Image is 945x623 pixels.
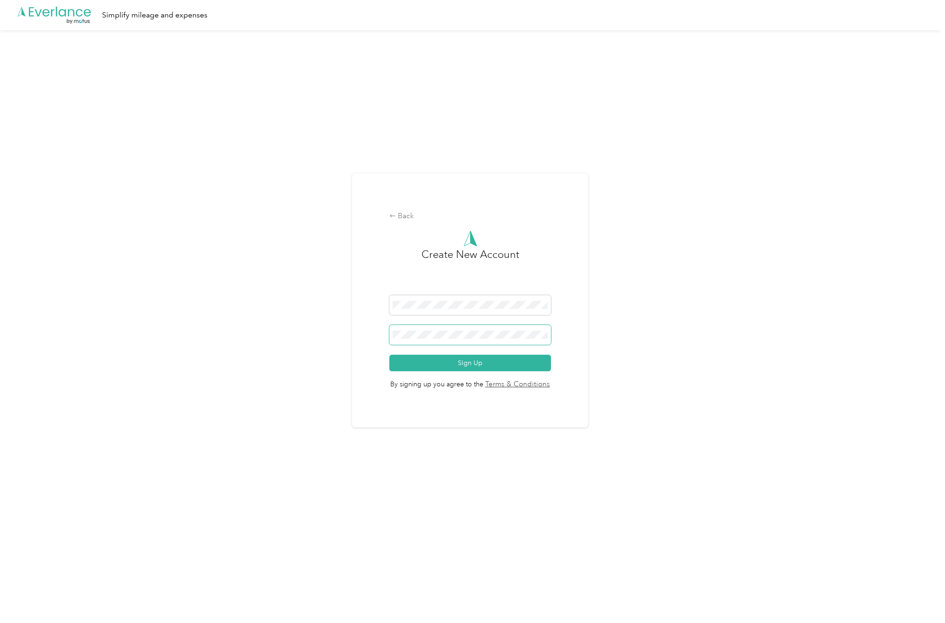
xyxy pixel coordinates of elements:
h3: Create New Account [421,247,519,295]
span: By signing up you agree to the [389,371,551,390]
a: Terms & Conditions [483,379,550,390]
div: Simplify mileage and expenses [102,9,207,21]
button: Sign Up [389,355,551,371]
div: Back [389,211,551,222]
